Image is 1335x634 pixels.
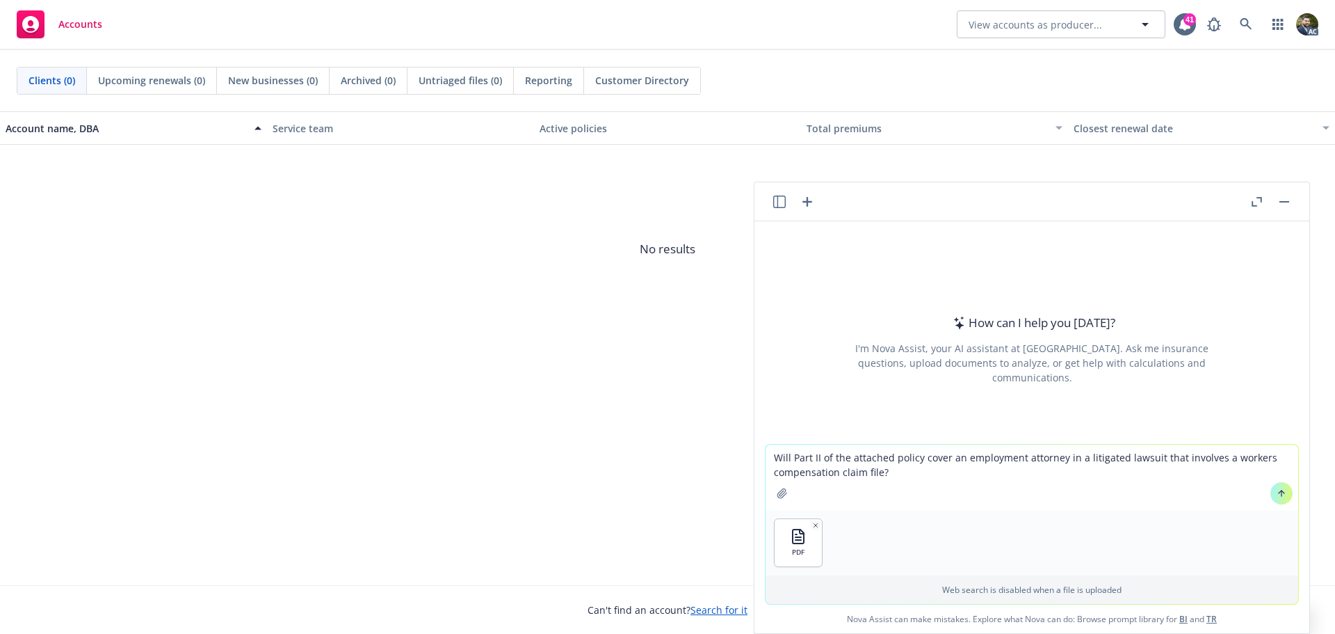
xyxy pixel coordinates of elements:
[949,314,1115,332] div: How can I help you [DATE]?
[836,341,1227,385] div: I'm Nova Assist, your AI assistant at [GEOGRAPHIC_DATA]. Ask me insurance questions, upload docum...
[969,17,1102,32] span: View accounts as producer...
[588,603,747,617] span: Can't find an account?
[1206,613,1217,625] a: TR
[98,73,205,88] span: Upcoming renewals (0)
[1264,10,1292,38] a: Switch app
[525,73,572,88] span: Reporting
[1183,13,1196,26] div: 41
[267,111,534,145] button: Service team
[6,121,246,136] div: Account name, DBA
[801,111,1068,145] button: Total premiums
[1296,13,1318,35] img: photo
[29,73,75,88] span: Clients (0)
[957,10,1165,38] button: View accounts as producer...
[760,605,1304,633] span: Nova Assist can make mistakes. Explore what Nova can do: Browse prompt library for and
[540,121,795,136] div: Active policies
[11,5,108,44] a: Accounts
[273,121,528,136] div: Service team
[341,73,396,88] span: Archived (0)
[775,519,822,566] button: PDF
[534,111,801,145] button: Active policies
[1074,121,1314,136] div: Closest renewal date
[1232,10,1260,38] a: Search
[792,548,804,557] span: PDF
[419,73,502,88] span: Untriaged files (0)
[690,603,747,617] a: Search for it
[58,19,102,30] span: Accounts
[1200,10,1228,38] a: Report a Bug
[595,73,689,88] span: Customer Directory
[774,584,1290,596] p: Web search is disabled when a file is uploaded
[1068,111,1335,145] button: Closest renewal date
[807,121,1047,136] div: Total premiums
[1179,613,1188,625] a: BI
[228,73,318,88] span: New businesses (0)
[766,445,1298,510] textarea: Will Part II of the attached policy cover an employment attorney in a litigated lawsuit that invo...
